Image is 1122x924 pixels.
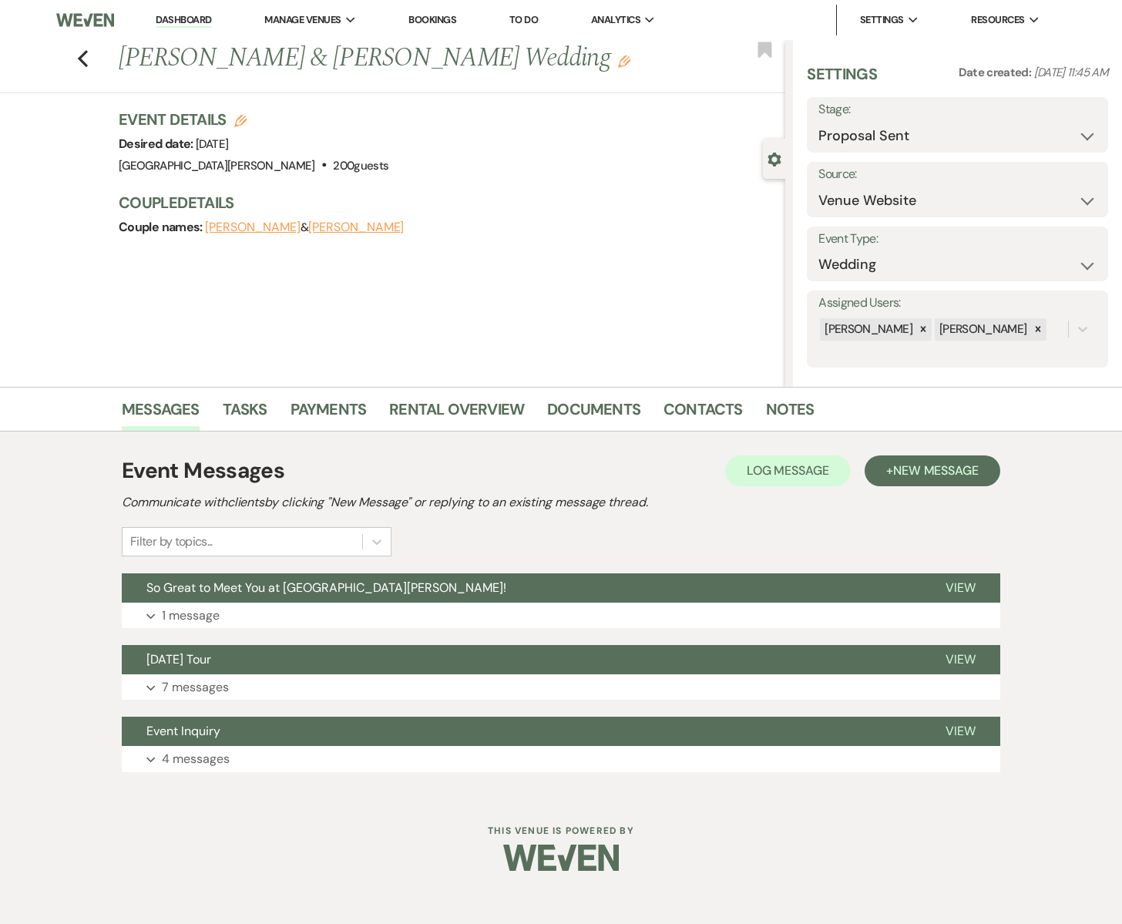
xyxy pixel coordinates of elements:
[766,397,815,431] a: Notes
[865,455,1000,486] button: +New Message
[122,397,200,431] a: Messages
[119,136,196,152] span: Desired date:
[119,109,388,130] h3: Event Details
[162,606,220,626] p: 1 message
[820,318,915,341] div: [PERSON_NAME]
[1034,65,1108,80] span: [DATE] 11:45 AM
[946,723,976,739] span: View
[146,723,220,739] span: Event Inquiry
[162,749,230,769] p: 4 messages
[946,580,976,596] span: View
[205,221,301,234] button: [PERSON_NAME]
[56,4,114,36] img: Weven Logo
[747,462,829,479] span: Log Message
[333,158,388,173] span: 200 guests
[591,12,640,28] span: Analytics
[205,220,404,235] span: &
[818,292,1097,314] label: Assigned Users:
[146,651,211,667] span: [DATE] Tour
[156,13,211,28] a: Dashboard
[196,136,228,152] span: [DATE]
[119,219,205,235] span: Couple names:
[291,397,367,431] a: Payments
[122,493,1000,512] h2: Communicate with clients by clicking "New Message" or replying to an existing message thread.
[921,573,1000,603] button: View
[547,397,640,431] a: Documents
[130,533,213,551] div: Filter by topics...
[122,674,1000,701] button: 7 messages
[122,645,921,674] button: [DATE] Tour
[162,677,229,697] p: 7 messages
[663,397,743,431] a: Contacts
[122,603,1000,629] button: 1 message
[935,318,1030,341] div: [PERSON_NAME]
[119,40,646,77] h1: [PERSON_NAME] & [PERSON_NAME] Wedding
[725,455,851,486] button: Log Message
[807,63,877,97] h3: Settings
[921,717,1000,746] button: View
[122,717,921,746] button: Event Inquiry
[818,228,1097,250] label: Event Type:
[959,65,1034,80] span: Date created:
[971,12,1024,28] span: Resources
[768,151,781,166] button: Close lead details
[122,746,1000,772] button: 4 messages
[264,12,341,28] span: Manage Venues
[119,192,770,213] h3: Couple Details
[618,54,630,68] button: Edit
[119,158,315,173] span: [GEOGRAPHIC_DATA][PERSON_NAME]
[921,645,1000,674] button: View
[946,651,976,667] span: View
[389,397,524,431] a: Rental Overview
[146,580,506,596] span: So Great to Meet You at [GEOGRAPHIC_DATA][PERSON_NAME]!
[860,12,904,28] span: Settings
[122,455,284,487] h1: Event Messages
[308,221,404,234] button: [PERSON_NAME]
[223,397,267,431] a: Tasks
[818,99,1097,121] label: Stage:
[408,13,456,26] a: Bookings
[818,163,1097,186] label: Source:
[503,831,619,885] img: Weven Logo
[122,573,921,603] button: So Great to Meet You at [GEOGRAPHIC_DATA][PERSON_NAME]!
[509,13,538,26] a: To Do
[893,462,979,479] span: New Message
